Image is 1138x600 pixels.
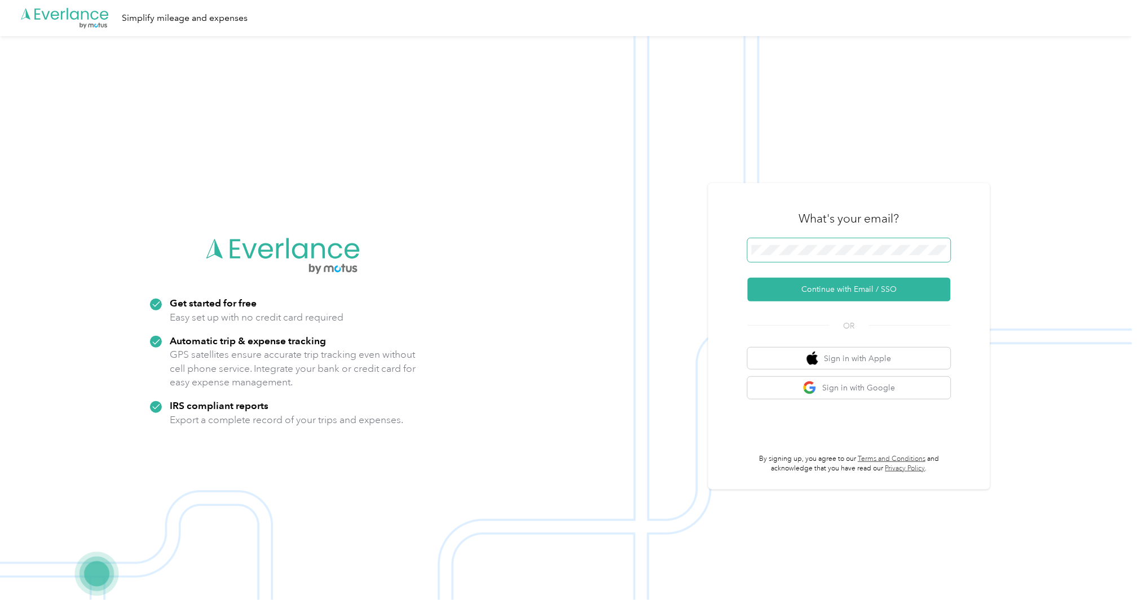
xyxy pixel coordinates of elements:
[170,413,403,427] p: Export a complete record of your trips and expenses.
[170,297,257,309] strong: Get started for free
[748,278,951,301] button: Continue with Email / SSO
[170,335,326,346] strong: Automatic trip & expense tracking
[748,348,951,370] button: apple logoSign in with Apple
[748,454,951,474] p: By signing up, you agree to our and acknowledge that you have read our .
[803,381,817,395] img: google logo
[799,211,899,226] h3: What's your email?
[807,352,818,366] img: apple logo
[170,399,268,411] strong: IRS compliant reports
[830,320,869,332] span: OR
[858,455,926,463] a: Terms and Conditions
[885,464,925,473] a: Privacy Policy
[122,11,248,25] div: Simplify mileage and expenses
[170,310,343,325] p: Easy set up with no credit card required
[170,348,416,389] p: GPS satellites ensure accurate trip tracking even without cell phone service. Integrate your bank...
[748,377,951,399] button: google logoSign in with Google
